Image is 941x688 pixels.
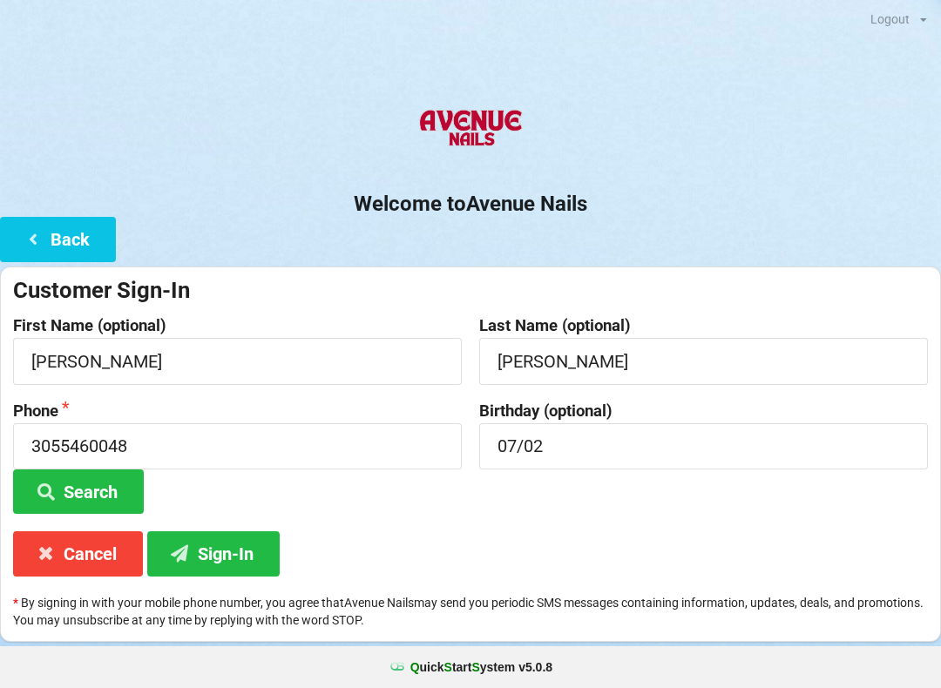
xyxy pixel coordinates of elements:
[471,660,479,674] span: S
[479,338,928,384] input: Last Name
[479,402,928,420] label: Birthday (optional)
[13,423,462,469] input: 1234567890
[389,658,406,676] img: favicon.ico
[479,423,928,469] input: MM/DD
[13,317,462,334] label: First Name (optional)
[13,276,928,305] div: Customer Sign-In
[13,594,928,629] p: By signing in with your mobile phone number, you agree that Avenue Nails may send you periodic SM...
[13,338,462,384] input: First Name
[410,660,420,674] span: Q
[479,317,928,334] label: Last Name (optional)
[412,95,528,165] img: AvenueNails-Logo.png
[13,402,462,420] label: Phone
[870,13,910,25] div: Logout
[444,660,452,674] span: S
[13,469,144,514] button: Search
[147,531,280,576] button: Sign-In
[410,658,552,676] b: uick tart ystem v 5.0.8
[13,531,143,576] button: Cancel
